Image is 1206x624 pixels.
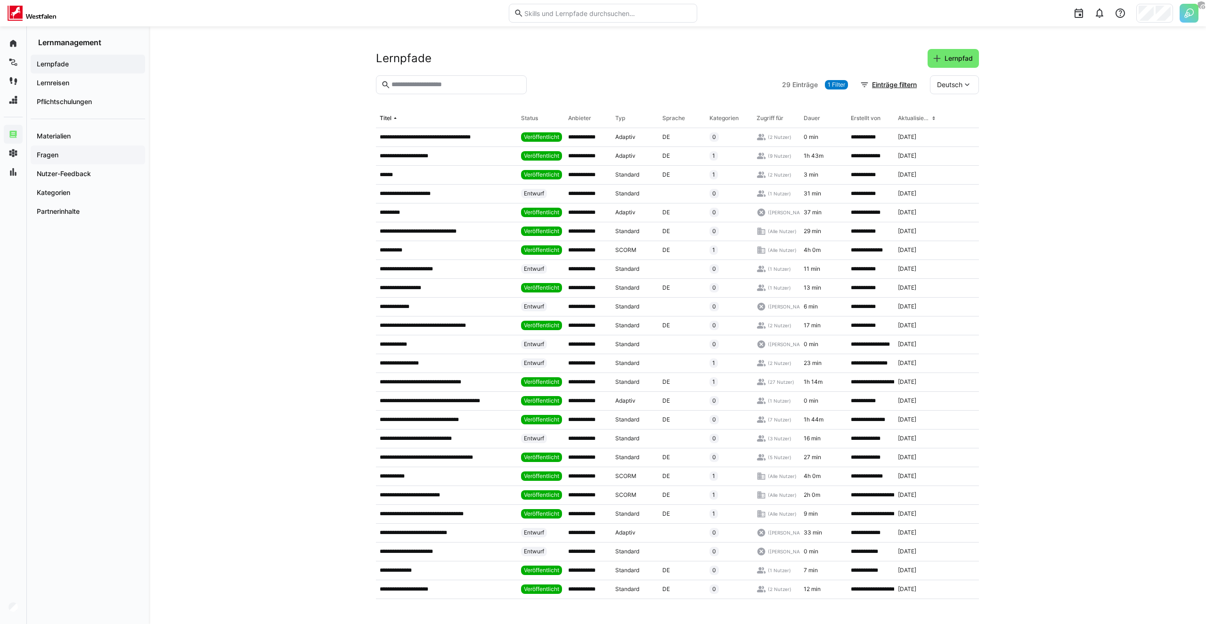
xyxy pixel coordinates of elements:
[662,152,670,160] span: DE
[804,171,818,178] span: 3 min
[615,510,639,518] span: Standard
[615,227,639,235] span: Standard
[768,511,797,517] span: (Alle Nutzer)
[712,359,715,367] span: 1
[662,171,670,178] span: DE
[928,49,979,68] button: Lernpfad
[804,548,818,555] span: 0 min
[757,114,783,122] div: Zugriff für
[662,491,670,499] span: DE
[568,114,591,122] div: Anbieter
[804,265,820,273] span: 11 min
[768,266,791,272] span: (1 Nutzer)
[804,133,818,141] span: 0 min
[524,209,559,216] span: Veröffentlicht
[615,114,625,122] div: Typ
[792,80,818,89] span: Einträge
[524,529,544,536] span: Entwurf
[615,246,636,254] span: SCORM
[524,454,559,461] span: Veröffentlicht
[712,567,716,574] span: 0
[898,529,916,536] span: [DATE]
[524,227,559,235] span: Veröffentlicht
[898,585,916,593] span: [DATE]
[662,585,670,593] span: DE
[898,303,916,310] span: [DATE]
[712,435,716,442] span: 0
[712,510,715,518] span: 1
[898,265,916,273] span: [DATE]
[804,435,821,442] span: 16 min
[898,190,916,197] span: [DATE]
[524,133,559,141] span: Veröffentlicht
[768,360,791,366] span: (2 Nutzer)
[615,491,636,499] span: SCORM
[898,246,916,254] span: [DATE]
[712,472,715,480] span: 1
[615,284,639,292] span: Standard
[662,284,670,292] span: DE
[768,379,794,385] span: (27 Nutzer)
[376,51,432,65] h2: Lernpfade
[898,378,916,386] span: [DATE]
[712,265,716,273] span: 0
[712,491,715,499] span: 1
[851,114,880,122] div: Erstellt von
[804,209,822,216] span: 37 min
[804,585,821,593] span: 12 min
[768,341,811,348] span: ([PERSON_NAME])
[943,54,974,63] span: Lernpfad
[524,548,544,555] span: Entwurf
[768,209,811,216] span: ([PERSON_NAME])
[615,416,639,423] span: Standard
[662,567,670,574] span: DE
[898,472,916,480] span: [DATE]
[712,529,716,536] span: 0
[712,322,716,329] span: 0
[804,152,823,160] span: 1h 43m
[615,322,639,329] span: Standard
[662,510,670,518] span: DE
[662,209,670,216] span: DE
[768,322,791,329] span: (2 Nutzer)
[524,265,544,273] span: Entwurf
[712,133,716,141] span: 0
[768,435,791,442] span: (3 Nutzer)
[898,284,916,292] span: [DATE]
[662,472,670,480] span: DE
[615,303,639,310] span: Standard
[615,378,639,386] span: Standard
[898,359,916,367] span: [DATE]
[615,190,639,197] span: Standard
[768,416,791,423] span: (7 Nutzer)
[804,472,821,480] span: 4h 0m
[768,567,791,574] span: (1 Nutzer)
[898,567,916,574] span: [DATE]
[524,510,559,518] span: Veröffentlicht
[898,209,916,216] span: [DATE]
[712,171,715,178] span: 1
[898,340,916,348] span: [DATE]
[768,134,791,140] span: (2 Nutzer)
[782,80,790,89] span: 29
[898,322,916,329] span: [DATE]
[524,378,559,386] span: Veröffentlicht
[380,114,391,122] div: Titel
[712,548,716,555] span: 0
[871,80,918,89] span: Einträge filtern
[709,114,739,122] div: Kategorien
[768,529,811,536] span: ([PERSON_NAME])
[898,435,916,442] span: [DATE]
[768,397,791,404] span: (1 Nutzer)
[615,340,639,348] span: Standard
[898,152,916,160] span: [DATE]
[937,80,962,89] span: Deutsch
[524,416,559,423] span: Veröffentlicht
[524,472,559,480] span: Veröffentlicht
[804,190,821,197] span: 31 min
[768,548,811,555] span: ([PERSON_NAME])
[898,510,916,518] span: [DATE]
[898,227,916,235] span: [DATE]
[804,454,821,461] span: 27 min
[524,171,559,178] span: Veröffentlicht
